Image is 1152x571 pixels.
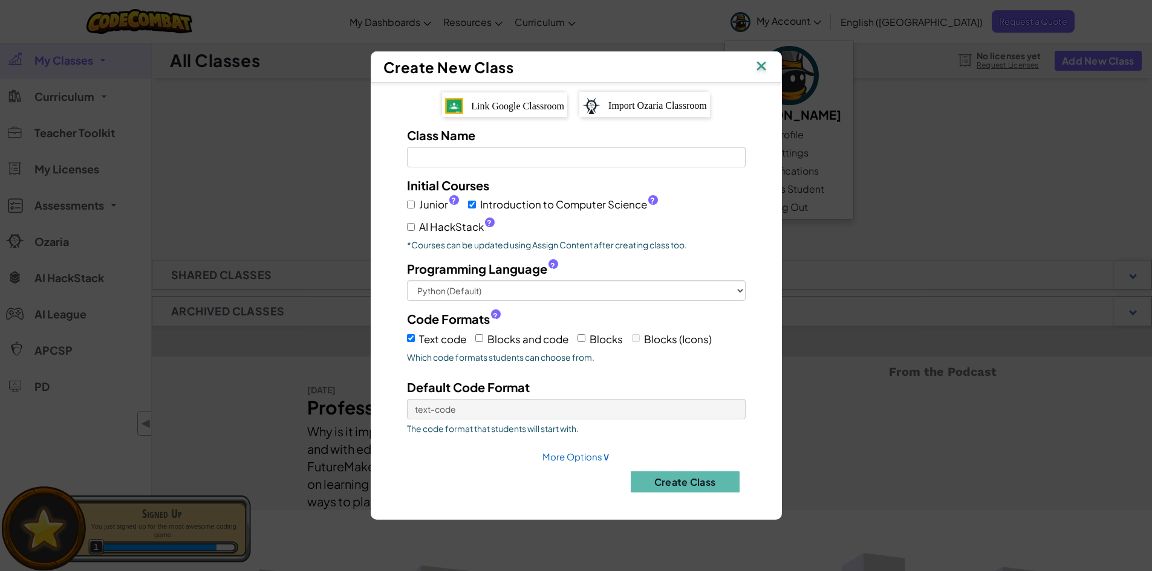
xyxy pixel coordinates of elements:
[407,201,415,208] input: Junior?
[407,176,489,194] label: Initial Courses
[451,196,456,205] span: ?
[487,218,492,228] span: ?
[407,379,530,395] span: Default Code Format
[493,311,498,321] span: ?
[582,97,600,114] img: ozaria-logo.png
[407,239,746,251] p: *Courses can be updated using Assign Content after creating class too.
[480,196,658,213] span: Introduction to Computer Science
[650,196,655,205] span: ?
[468,201,476,208] input: Introduction to Computer Science?
[475,334,483,342] input: Blocks and code
[590,332,623,346] span: Blocks
[445,98,463,114] img: IconGoogleClassroom.svg
[419,196,459,213] span: Junior
[578,334,585,342] input: Blocks
[407,310,490,327] span: Code Formats
[407,334,415,342] input: Text code
[383,58,514,76] span: Create New Class
[631,471,740,492] button: Create Class
[602,449,610,463] span: ∨
[419,218,495,236] span: AI HackStack
[632,334,640,342] input: Blocks (Icons)
[550,261,555,271] span: ?
[407,127,475,143] span: Class Name
[753,58,769,76] img: IconClose.svg
[407,260,547,277] span: Programming Language
[644,332,712,346] span: Blocks (Icons)
[407,422,746,434] span: The code format that students will start with.
[471,101,564,111] span: Link Google Classroom
[419,332,466,346] span: Text code
[487,332,568,346] span: Blocks and code
[407,351,746,363] span: Which code formats students can choose from.
[542,451,610,462] a: More Options
[608,100,707,111] span: Import Ozaria Classroom
[407,223,415,231] input: AI HackStack?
